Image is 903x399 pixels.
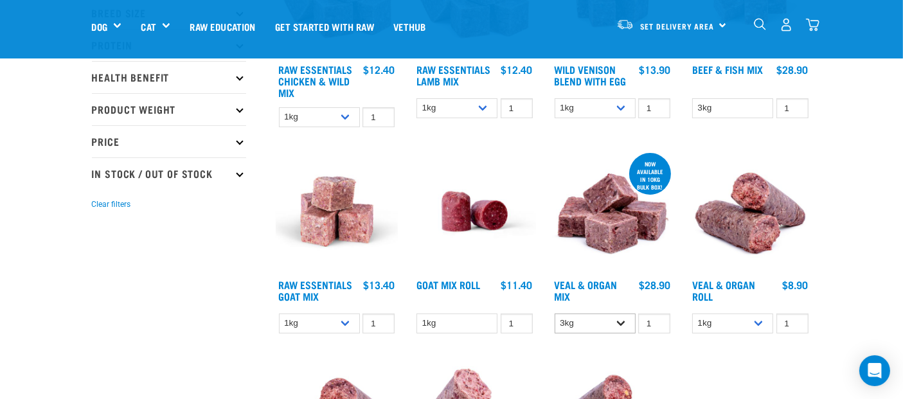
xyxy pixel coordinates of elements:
a: Dog [92,19,107,34]
a: Raw Essentials Chicken & Wild Mix [279,66,353,95]
a: Beef & Fish Mix [692,66,763,72]
input: 1 [501,98,533,118]
p: Product Weight [92,93,246,125]
input: 1 [776,98,809,118]
a: Goat Mix Roll [416,281,480,287]
img: Veal Organ Mix Roll 01 [689,150,812,273]
a: Get started with Raw [265,1,384,52]
div: $28.90 [777,64,809,75]
a: Cat [141,19,156,34]
input: 1 [776,314,809,333]
img: 1158 Veal Organ Mix 01 [551,150,674,273]
input: 1 [501,314,533,333]
div: $11.40 [501,279,533,290]
input: 1 [638,314,670,333]
div: Open Intercom Messenger [859,355,890,386]
img: Raw Essentials Chicken Lamb Beef Bulk Minced Raw Dog Food Roll Unwrapped [413,150,536,273]
img: van-moving.png [616,19,634,30]
div: now available in 10kg bulk box! [629,154,671,197]
div: $12.40 [363,64,395,75]
a: Veal & Organ Mix [555,281,618,299]
a: Veal & Organ Roll [692,281,755,299]
input: 1 [362,314,395,333]
a: Raw Essentials Lamb Mix [416,66,490,84]
a: Wild Venison Blend with Egg [555,66,627,84]
img: Goat M Ix 38448 [276,150,398,273]
div: $28.90 [639,279,670,290]
img: home-icon-1@2x.png [754,18,766,30]
span: Set Delivery Area [640,24,715,28]
div: $12.40 [501,64,533,75]
p: In Stock / Out Of Stock [92,157,246,190]
a: Raw Essentials Goat Mix [279,281,353,299]
img: home-icon@2x.png [806,18,819,31]
p: Health Benefit [92,61,246,93]
div: $13.90 [639,64,670,75]
button: Clear filters [92,199,131,210]
p: Price [92,125,246,157]
input: 1 [362,107,395,127]
a: Vethub [384,1,436,52]
div: $8.90 [783,279,809,290]
img: user.png [780,18,793,31]
div: $13.40 [363,279,395,290]
a: Raw Education [180,1,265,52]
input: 1 [638,98,670,118]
